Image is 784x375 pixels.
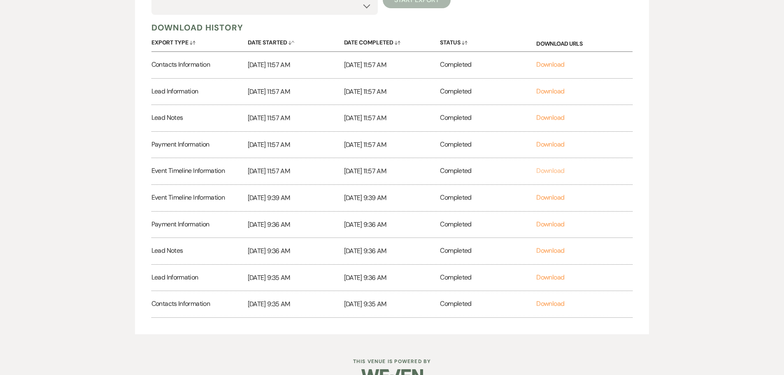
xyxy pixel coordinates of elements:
div: Lead Notes [151,238,248,264]
div: Payment Information [151,132,248,158]
p: [DATE] 11:57 AM [248,86,344,97]
p: [DATE] 9:36 AM [248,219,344,230]
p: [DATE] 11:57 AM [344,113,440,123]
a: Download [536,87,564,95]
p: [DATE] 9:35 AM [248,273,344,283]
div: Lead Information [151,265,248,291]
div: Completed [440,185,536,211]
div: Contacts Information [151,291,248,317]
div: Completed [440,79,536,105]
div: Payment Information [151,212,248,238]
a: Download [536,113,564,122]
p: [DATE] 9:36 AM [344,273,440,283]
p: [DATE] 11:57 AM [344,166,440,177]
div: Completed [440,105,536,131]
p: [DATE] 9:36 AM [248,246,344,256]
div: Completed [440,212,536,238]
p: [DATE] 11:57 AM [344,86,440,97]
a: Download [536,220,564,228]
div: Completed [440,158,536,184]
p: [DATE] 9:36 AM [344,219,440,230]
p: [DATE] 9:35 AM [344,299,440,310]
a: Download [536,166,564,175]
a: Download [536,193,564,202]
div: Contacts Information [151,52,248,78]
a: Download [536,273,564,282]
div: Completed [440,265,536,291]
p: [DATE] 11:57 AM [248,60,344,70]
button: Export Type [151,33,248,49]
a: Download [536,140,564,149]
p: [DATE] 9:35 AM [248,299,344,310]
p: [DATE] 11:57 AM [248,113,344,123]
p: [DATE] 9:36 AM [344,246,440,256]
h5: Download History [151,22,633,33]
p: [DATE] 11:57 AM [248,140,344,150]
a: Download [536,299,564,308]
div: Completed [440,291,536,317]
button: Date Completed [344,33,440,49]
p: [DATE] 9:39 AM [248,193,344,203]
div: Completed [440,52,536,78]
div: Event Timeline Information [151,158,248,184]
div: Lead Notes [151,105,248,131]
button: Date Started [248,33,344,49]
button: Status [440,33,536,49]
div: Completed [440,238,536,264]
a: Download [536,60,564,69]
p: [DATE] 11:57 AM [344,60,440,70]
p: [DATE] 9:39 AM [344,193,440,203]
p: [DATE] 11:57 AM [248,166,344,177]
p: [DATE] 11:57 AM [344,140,440,150]
a: Download [536,246,564,255]
div: Download URLs [536,33,633,51]
div: Event Timeline Information [151,185,248,211]
div: Completed [440,132,536,158]
div: Lead Information [151,79,248,105]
